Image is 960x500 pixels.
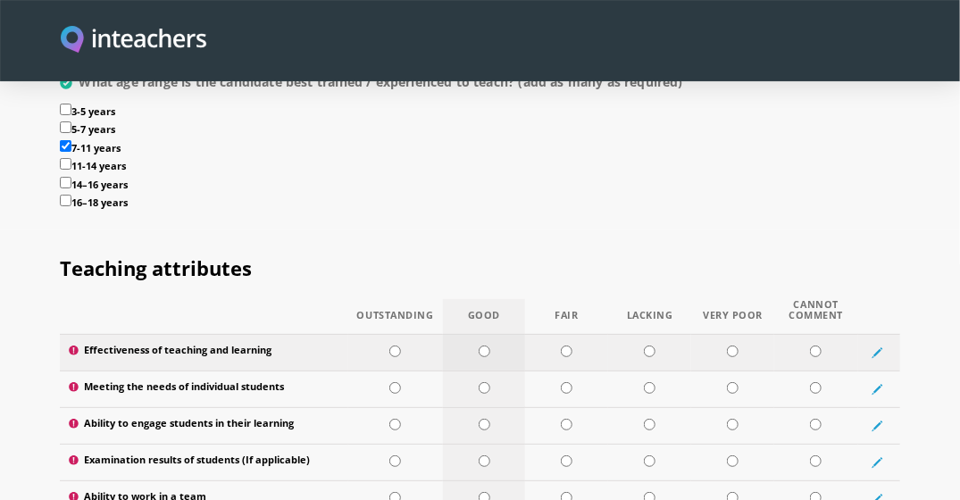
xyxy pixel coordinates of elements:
[60,195,899,213] label: 16–18 years
[348,299,443,335] th: Outstanding
[60,140,899,159] label: 7-11 years
[691,299,774,335] th: Very Poor
[61,26,206,55] img: Inteachers
[60,195,71,206] input: 16–18 years
[774,299,858,335] th: Cannot Comment
[525,299,608,335] th: Fair
[60,158,71,170] input: 11-14 years
[60,158,899,177] label: 11-14 years
[443,299,526,335] th: Good
[60,254,252,281] span: Teaching attributes
[608,299,691,335] th: Lacking
[60,140,71,152] input: 7-11 years
[69,417,338,434] label: Ability to engage students in their learning
[69,344,338,361] label: Effectiveness of teaching and learning
[60,104,71,115] input: 3-5 years
[60,71,899,104] label: What age range is the candidate best trained / experienced to teach? (add as many as required)
[60,104,899,122] label: 3-5 years
[60,121,899,140] label: 5-7 years
[60,121,71,133] input: 5-7 years
[69,380,338,397] label: Meeting the needs of individual students
[61,26,206,55] a: Visit this site's homepage
[60,177,899,196] label: 14–16 years
[69,454,338,471] label: Examination results of students (If applicable)
[60,177,71,188] input: 14–16 years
